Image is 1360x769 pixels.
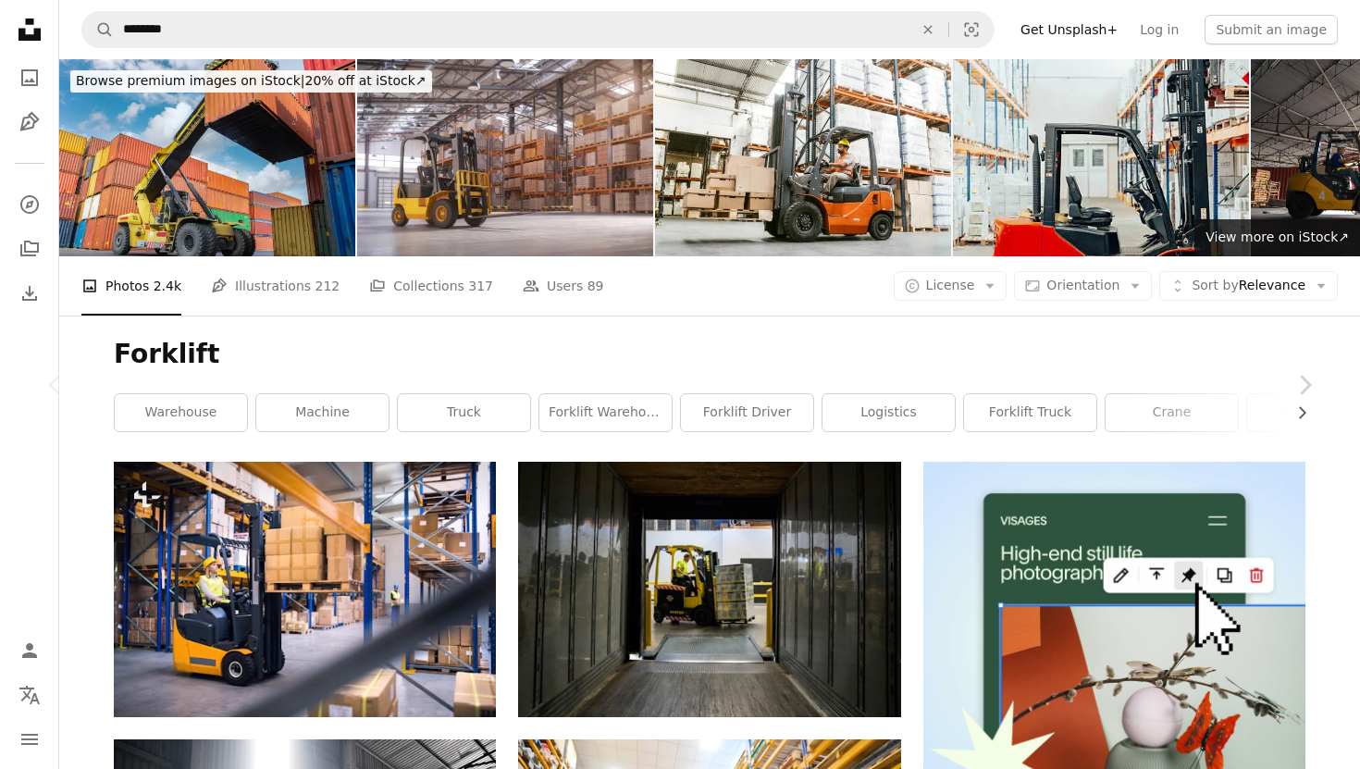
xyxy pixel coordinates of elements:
[114,462,496,716] img: Young workers working together. Woman forklift driver and a man in a warehouse.
[894,271,1008,301] button: License
[468,276,493,296] span: 317
[211,256,340,316] a: Illustrations 212
[11,721,48,758] button: Menu
[114,338,1305,371] h1: Forklift
[11,632,48,669] a: Log in / Sign up
[76,73,427,88] span: 20% off at iStock ↗
[59,59,355,256] img: Crane lifting up container in yard
[82,12,114,47] button: Search Unsplash
[926,278,975,292] span: License
[1014,271,1152,301] button: Orientation
[11,230,48,267] a: Collections
[398,394,530,431] a: truck
[59,59,443,104] a: Browse premium images on iStock|20% off at iStock↗
[115,394,247,431] a: warehouse
[357,59,653,256] img: Retail warehouse full of shelves with cardboard boxes and packages. Logistics, storage, and deliv...
[953,59,1249,256] img: Forklift vehicle parked inside organized warehouse aisle filled with stacked boxes and goods.
[315,276,340,296] span: 212
[11,104,48,141] a: Illustrations
[964,394,1096,431] a: forklift truck
[1106,394,1238,431] a: crane
[518,462,900,716] img: man carrying box using fork liftr
[1129,15,1190,44] a: Log in
[11,59,48,96] a: Photos
[1192,277,1305,295] span: Relevance
[11,275,48,312] a: Download History
[1249,296,1360,474] a: Next
[1046,278,1119,292] span: Orientation
[539,394,672,431] a: forklift warehouse
[949,12,994,47] button: Visual search
[681,394,813,431] a: forklift driver
[655,59,951,256] img: Forklift operator
[523,256,604,316] a: Users 89
[114,580,496,597] a: Young workers working together. Woman forklift driver and a man in a warehouse.
[76,73,304,88] span: Browse premium images on iStock |
[908,12,948,47] button: Clear
[518,580,900,597] a: man carrying box using fork liftr
[369,256,493,316] a: Collections 317
[1194,219,1360,256] a: View more on iStock↗
[11,186,48,223] a: Explore
[1205,229,1349,244] span: View more on iStock ↗
[11,676,48,713] button: Language
[1159,271,1338,301] button: Sort byRelevance
[256,394,389,431] a: machine
[1192,278,1238,292] span: Sort by
[1009,15,1129,44] a: Get Unsplash+
[81,11,995,48] form: Find visuals sitewide
[822,394,955,431] a: logistics
[1205,15,1338,44] button: Submit an image
[587,276,604,296] span: 89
